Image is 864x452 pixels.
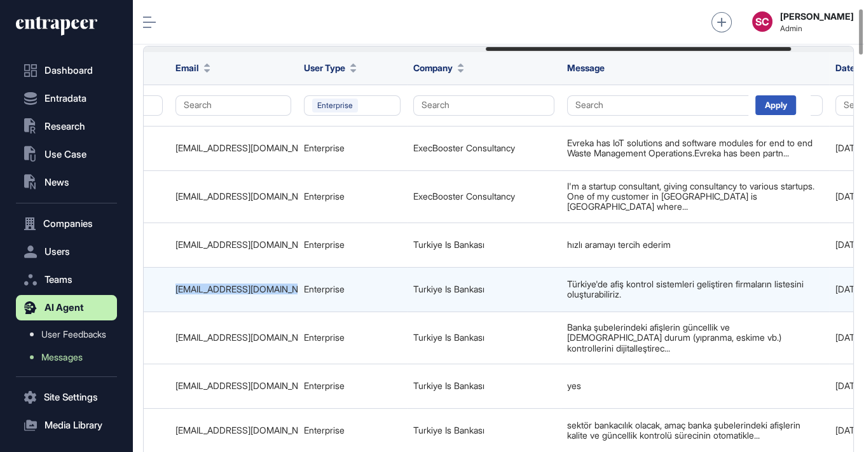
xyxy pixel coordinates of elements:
[41,352,83,362] span: Messages
[45,420,102,430] span: Media Library
[175,191,291,202] div: [EMAIL_ADDRESS][DOMAIN_NAME]
[567,420,823,441] div: sektör bankacılık olacak, amaç banka şubelerindeki afişlerin kalite ve güncellik kontrolü sürecin...
[41,329,106,339] span: User Feedbacks
[567,322,823,353] div: Banka şubelerindeki afişlerin güncellik ve [DEMOGRAPHIC_DATA] durum (yıpranma, eskime vb.) kontro...
[413,380,484,391] a: Turkiye Is Bankası
[45,65,93,76] span: Dashboard
[175,381,291,391] div: [EMAIL_ADDRESS][DOMAIN_NAME]
[780,24,854,33] span: Admin
[175,332,291,343] div: [EMAIL_ADDRESS][DOMAIN_NAME]
[304,284,401,294] div: Enterprise
[413,142,515,153] a: ExecBooster Consultancy
[45,303,84,313] span: AI Agent
[45,149,86,160] span: Use Case
[304,332,401,343] div: Enterprise
[304,61,345,74] span: User Type
[752,11,772,32] button: SC
[413,284,484,294] a: Turkiye Is Bankası
[175,61,199,74] span: Email
[567,95,823,116] button: Search
[413,61,453,74] span: Company
[16,142,117,167] button: Use Case
[16,211,117,236] button: Companies
[413,191,515,202] a: ExecBooster Consultancy
[567,62,605,73] span: Message
[175,95,291,116] button: Search
[175,143,291,153] div: [EMAIL_ADDRESS][DOMAIN_NAME]
[16,385,117,410] button: Site Settings
[175,61,210,74] button: Email
[16,86,117,111] button: Entradata
[567,138,823,159] div: Evreka has IoT solutions and software modules for end to end Waste Management Operations.Evreka h...
[175,284,291,294] div: [EMAIL_ADDRESS][DOMAIN_NAME]
[16,239,117,264] button: Users
[16,295,117,320] button: AI Agent
[22,346,117,369] a: Messages
[44,392,98,402] span: Site Settings
[43,219,93,229] span: Companies
[304,240,401,250] div: Enterprise
[304,191,401,202] div: Enterprise
[304,61,357,74] button: User Type
[16,58,117,83] a: Dashboard
[16,114,117,139] button: Research
[45,177,69,188] span: News
[45,93,86,104] span: Entradata
[304,425,401,435] div: Enterprise
[16,267,117,292] button: Teams
[413,332,484,343] a: Turkiye Is Bankası
[413,95,554,116] button: Search
[175,425,291,435] div: [EMAIL_ADDRESS][DOMAIN_NAME]
[567,279,823,300] div: Türkiye'de afiş kontrol sistemleri geliştiren firmaların listesini oluşturabiliriz.
[413,425,484,435] a: Turkiye Is Bankası
[567,181,823,212] div: I'm a startup consultant, giving consultancy to various startups. One of my customer in [GEOGRAPH...
[567,381,823,391] div: yes
[16,413,117,438] button: Media Library
[304,95,401,116] button: Enterprise
[45,247,70,257] span: Users
[413,61,464,74] button: Company
[835,61,855,74] span: Date
[22,323,117,346] a: User Feedbacks
[304,381,401,391] div: Enterprise
[175,240,291,250] div: [EMAIL_ADDRESS][DOMAIN_NAME]
[567,240,823,250] div: hızlı aramayı tercih ederim
[413,239,484,250] a: Turkiye Is Bankası
[780,11,854,22] strong: [PERSON_NAME]
[45,275,72,285] span: Teams
[45,121,85,132] span: Research
[304,143,401,153] div: Enterprise
[16,170,117,195] button: News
